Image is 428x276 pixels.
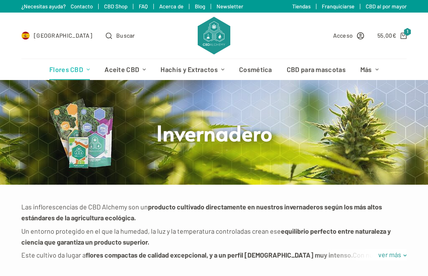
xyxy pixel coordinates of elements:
[373,249,407,260] a: ver más
[21,226,407,248] p: Un entorno protegido en el que la humedad, la luz y la temperatura controladas crean ese
[195,3,205,10] a: Blog
[21,201,407,224] p: Las inflorescencias de CBD Alchemy son un
[42,59,386,80] nav: Menú de cabecera
[404,28,411,36] span: 1
[97,59,153,80] a: Aceite CBD
[333,31,353,40] span: Acceso
[57,119,371,146] h1: Invernadero
[21,3,93,10] a: ¿Necesitas ayuda? Contacto
[153,59,232,80] a: Hachís y Extractos
[377,32,396,39] bdi: 55,00
[217,3,243,10] a: Newsletter
[21,31,30,40] img: ES Flag
[333,31,364,40] a: Acceso
[392,32,396,39] span: €
[139,3,148,10] a: FAQ
[42,59,97,80] a: Flores CBD
[377,31,407,40] a: Carro de compra
[106,31,135,40] button: Abrir formulario de búsqueda
[116,31,135,40] span: Buscar
[21,203,382,222] strong: producto cultivado directamente en nuestros invernaderos según los más altos estándares de la agr...
[198,17,230,54] img: CBD Alchemy
[292,3,311,10] a: Tiendas
[353,59,386,80] a: Más
[21,227,391,246] strong: equilibrio perfecto entre naturaleza y ciencia que garantiza un producto superior.
[366,3,407,10] a: CBD al por mayor
[104,3,127,10] a: CBD Shop
[21,31,92,40] a: Select Country
[279,59,353,80] a: CBD para mascotas
[322,3,354,10] a: Franquiciarse
[21,250,407,272] p: Este cultivo da lugar a Con nuestra amplia selección de genéticas, nos aseguramos de que haya un ...
[86,251,353,259] strong: flores compactas de calidad excepcional, y a un perfil [DEMOGRAPHIC_DATA] muy intenso.
[232,59,280,80] a: Cosmética
[34,31,92,40] span: [GEOGRAPHIC_DATA]
[159,3,183,10] a: Acerca de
